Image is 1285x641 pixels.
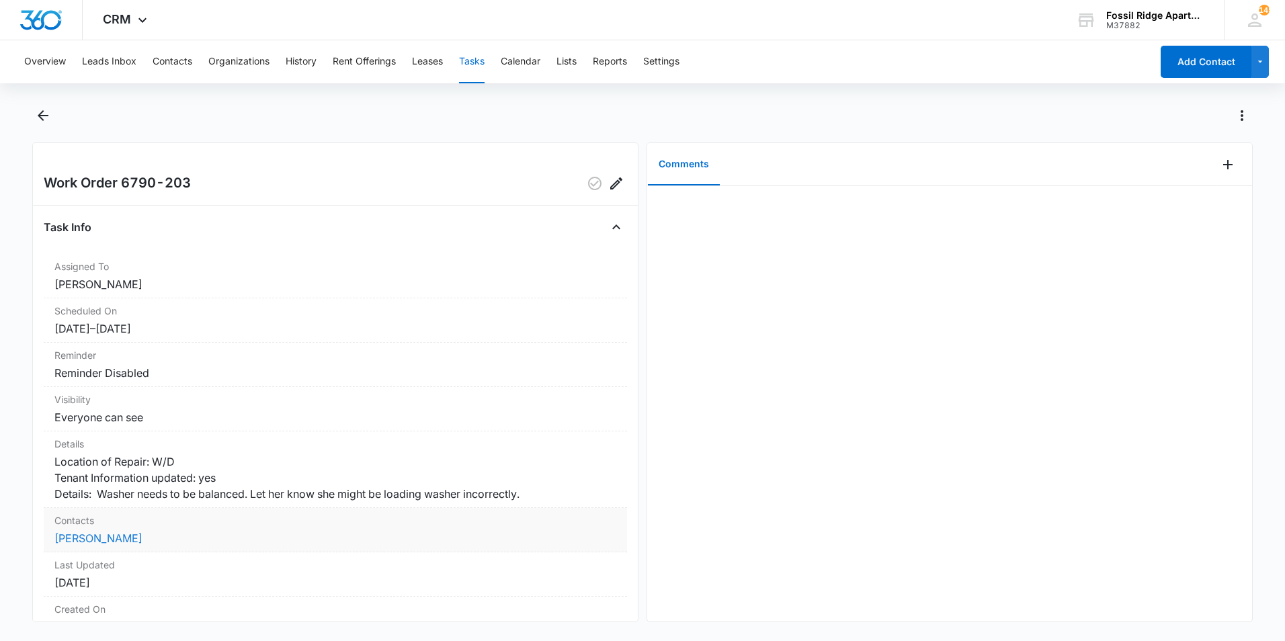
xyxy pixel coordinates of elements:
[44,508,627,552] div: Contacts[PERSON_NAME]
[44,219,91,235] h4: Task Info
[32,105,53,126] button: Back
[1217,154,1239,175] button: Add Comment
[153,40,192,83] button: Contacts
[593,40,627,83] button: Reports
[54,365,616,381] dd: Reminder Disabled
[54,304,616,318] dt: Scheduled On
[44,552,627,597] div: Last Updated[DATE]
[44,343,627,387] div: ReminderReminder Disabled
[24,40,66,83] button: Overview
[54,602,616,616] dt: Created On
[44,387,627,431] div: VisibilityEveryone can see
[54,574,616,591] dd: [DATE]
[459,40,485,83] button: Tasks
[54,348,616,362] dt: Reminder
[643,40,679,83] button: Settings
[54,454,616,502] dd: Location of Repair: W/D Tenant Information updated: yes Details: Washer needs to be balanced. Let...
[54,558,616,572] dt: Last Updated
[501,40,540,83] button: Calendar
[54,320,616,337] dd: [DATE] – [DATE]
[44,597,627,641] div: Created On[DATE]
[286,40,317,83] button: History
[412,40,443,83] button: Leases
[606,216,627,238] button: Close
[606,173,627,194] button: Edit
[44,431,627,508] div: DetailsLocation of Repair: W/D Tenant Information updated: yes Details: Washer needs to be balanc...
[44,173,191,194] h2: Work Order 6790-203
[1259,5,1270,15] span: 145
[1161,46,1251,78] button: Add Contact
[44,254,627,298] div: Assigned To[PERSON_NAME]
[1106,21,1204,30] div: account id
[556,40,577,83] button: Lists
[44,298,627,343] div: Scheduled On[DATE]–[DATE]
[54,409,616,425] dd: Everyone can see
[208,40,270,83] button: Organizations
[54,276,616,292] dd: [PERSON_NAME]
[103,12,131,26] span: CRM
[54,437,616,451] dt: Details
[54,392,616,407] dt: Visibility
[54,513,616,527] dt: Contacts
[54,531,142,545] a: [PERSON_NAME]
[1231,105,1253,126] button: Actions
[82,40,136,83] button: Leads Inbox
[648,144,720,185] button: Comments
[1106,10,1204,21] div: account name
[54,619,616,635] dd: [DATE]
[333,40,396,83] button: Rent Offerings
[54,259,616,273] dt: Assigned To
[1259,5,1270,15] div: notifications count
